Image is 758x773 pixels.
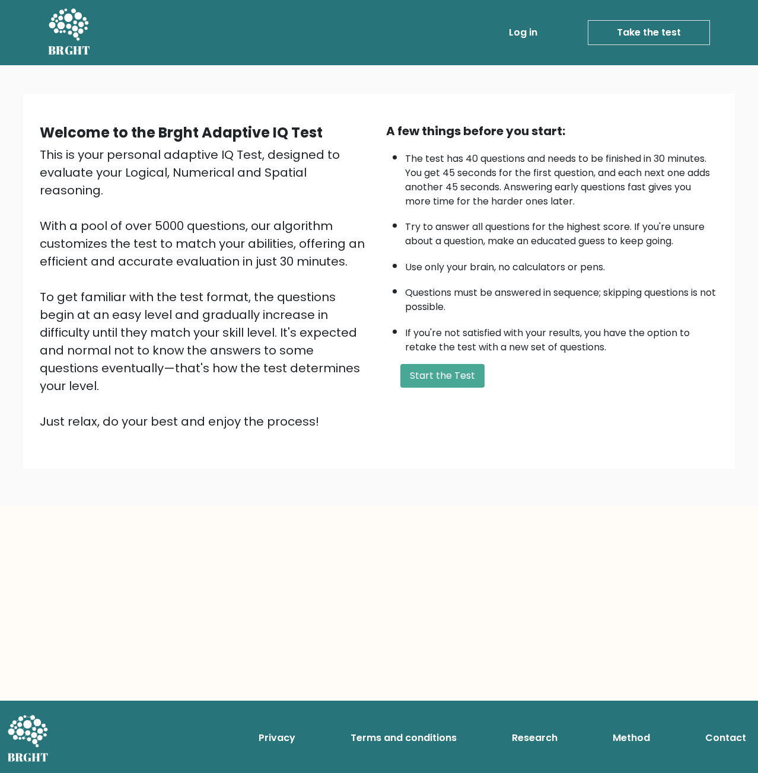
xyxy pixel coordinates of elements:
[48,43,91,58] h5: BRGHT
[405,280,718,314] li: Questions must be answered in sequence; skipping questions is not possible.
[405,254,718,274] li: Use only your brain, no calculators or pens.
[254,726,300,750] a: Privacy
[40,146,372,430] div: This is your personal adaptive IQ Test, designed to evaluate your Logical, Numerical and Spatial ...
[48,5,91,60] a: BRGHT
[40,123,323,142] b: Welcome to the Brght Adaptive IQ Test
[405,214,718,248] li: Try to answer all questions for the highest score. If you're unsure about a question, make an edu...
[400,364,485,388] button: Start the Test
[386,122,718,140] div: A few things before you start:
[507,726,562,750] a: Research
[700,726,751,750] a: Contact
[405,320,718,354] li: If you're not satisfied with your results, you have the option to retake the test with a new set ...
[346,726,461,750] a: Terms and conditions
[608,726,655,750] a: Method
[405,146,718,209] li: The test has 40 questions and needs to be finished in 30 minutes. You get 45 seconds for the firs...
[504,21,542,44] a: Log in
[588,20,710,45] a: Take the test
